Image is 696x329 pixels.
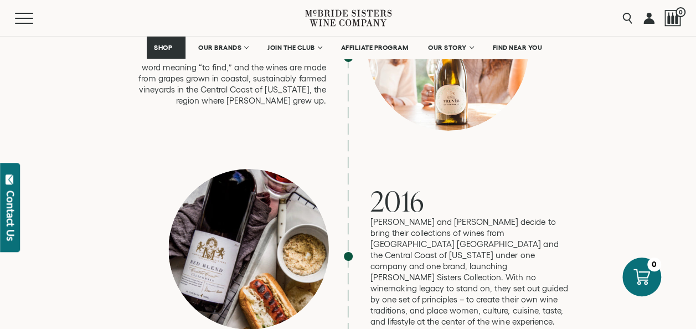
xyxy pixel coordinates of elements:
[370,217,570,327] p: [PERSON_NAME] and [PERSON_NAME] decide to bring their collections of wines from [GEOGRAPHIC_DATA]...
[421,37,480,59] a: OUR STORY
[370,182,424,220] span: 2016
[191,37,255,59] a: OUR BRANDS
[147,37,185,59] a: SHOP
[486,37,550,59] a: FIND NEAR YOU
[198,44,241,52] span: OUR BRANDS
[15,13,55,24] button: Mobile Menu Trigger
[5,191,16,241] div: Contact Us
[341,44,409,52] span: AFFILIATE PROGRAM
[154,44,173,52] span: SHOP
[647,258,661,271] div: 0
[493,44,543,52] span: FIND NEAR YOU
[267,44,315,52] span: JOIN THE CLUB
[260,37,328,59] a: JOIN THE CLUB
[428,44,467,52] span: OUR STORY
[676,7,685,17] span: 0
[334,37,416,59] a: AFFILIATE PROGRAM
[127,40,326,106] p: [PERSON_NAME] and [PERSON_NAME] found Truvée Wines. “Truvée” is derived from the French word mean...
